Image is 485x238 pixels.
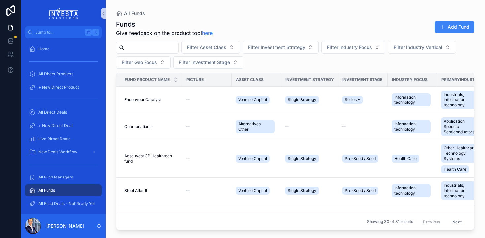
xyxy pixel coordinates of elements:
[321,41,385,54] button: Select Button
[236,77,264,82] span: Asset Class
[392,119,433,135] a: Information technology
[238,156,267,161] span: Venture Capital
[435,21,474,33] button: Add Fund
[444,119,477,135] span: Application Specific Semiconductors
[38,175,73,180] span: All Fund Managers
[25,120,102,132] a: + New Direct Deal
[394,156,417,161] span: Health Care
[25,184,102,196] a: All Funds
[93,30,98,35] span: K
[327,44,372,51] span: Filter Industry Focus
[288,188,316,193] span: Single Strategy
[367,219,413,225] span: Showing 30 of 31 results
[38,149,77,155] span: New Deals Workflow
[342,124,346,129] span: --
[35,30,82,35] span: Jump to...
[285,124,289,129] span: --
[49,8,78,19] img: App logo
[441,143,483,175] a: Other Healthcare Technology SystemsHealth Care
[342,153,384,164] a: Pre-Seed / Seed
[392,92,433,108] a: Information technology
[25,81,102,93] a: + New Direct Product
[288,156,316,161] span: Single Strategy
[448,217,466,227] button: Next
[25,133,102,145] a: Live Direct Deals
[25,68,102,80] a: All Direct Products
[25,146,102,158] a: New Deals Workflow
[38,188,55,193] span: All Funds
[124,97,178,102] a: Endeavour Catalyst
[25,106,102,118] a: All Direct Deals
[187,44,226,51] span: Filter Asset Class
[236,95,277,105] a: Venture Capital
[38,46,49,52] span: Home
[202,30,213,36] a: here
[392,77,428,82] span: Industry Focus
[124,153,178,164] a: Aescuvest CP Healthtech fund
[342,95,384,105] a: Series A
[38,71,73,77] span: All Direct Products
[248,44,305,51] span: Filter Investment Strategy
[444,183,477,199] span: Industrials, Information technology
[345,188,376,193] span: Pre-Seed / Seed
[441,77,481,82] span: PrimaryIndustry
[342,185,384,196] a: Pre-Seed / Seed
[38,136,70,141] span: Live Direct Deals
[238,188,267,193] span: Venture Capital
[122,59,157,66] span: Filter Geo Focus
[116,56,171,69] button: Select Button
[394,185,428,196] span: Information technology
[238,97,267,102] span: Venture Capital
[186,156,190,161] span: --
[392,183,433,199] a: Information technology
[38,110,67,115] span: All Direct Deals
[342,77,382,82] span: Investment Stage
[179,59,230,66] span: Filter Investment Stage
[124,188,147,193] span: Steel Atlas II
[181,41,240,54] button: Select Button
[285,95,334,105] a: Single Strategy
[342,124,384,129] a: --
[116,10,145,17] a: All Funds
[441,116,483,137] a: Application Specific Semiconductors
[285,77,334,82] span: Investment Strategy
[25,43,102,55] a: Home
[392,153,433,164] a: Health Care
[285,153,334,164] a: Single Strategy
[444,145,477,161] span: Other Healthcare Technology Systems
[444,92,477,108] span: Industrials, Information technology
[444,167,466,172] span: Health Care
[388,41,456,54] button: Select Button
[441,180,483,201] a: Industrials, Information technology
[116,20,213,29] h1: Funds
[285,124,334,129] a: --
[186,97,228,102] a: --
[124,124,152,129] span: Quantonation II
[186,156,228,161] a: --
[38,85,79,90] span: + New Direct Product
[441,89,483,110] a: Industrials, Information technology
[288,97,316,102] span: Single Strategy
[186,97,190,102] span: --
[186,124,228,129] a: --
[236,119,277,135] a: Alternatives - Other
[124,188,178,193] a: Steel Atlas II
[125,77,170,82] span: Fund Product Name
[236,153,277,164] a: Venture Capital
[25,198,102,210] a: All Fund Deals - Not Ready Yet
[124,124,178,129] a: Quantonation II
[38,201,95,206] span: All Fund Deals - Not Ready Yet
[345,97,360,102] span: Series A
[394,44,442,51] span: Filter Industry Vertical
[116,29,213,37] span: Give feedback on the product tool
[242,41,319,54] button: Select Button
[285,185,334,196] a: Single Strategy
[124,10,145,17] span: All Funds
[186,188,228,193] a: --
[25,171,102,183] a: All Fund Managers
[236,185,277,196] a: Venture Capital
[38,123,73,128] span: + New Direct Deal
[186,124,190,129] span: --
